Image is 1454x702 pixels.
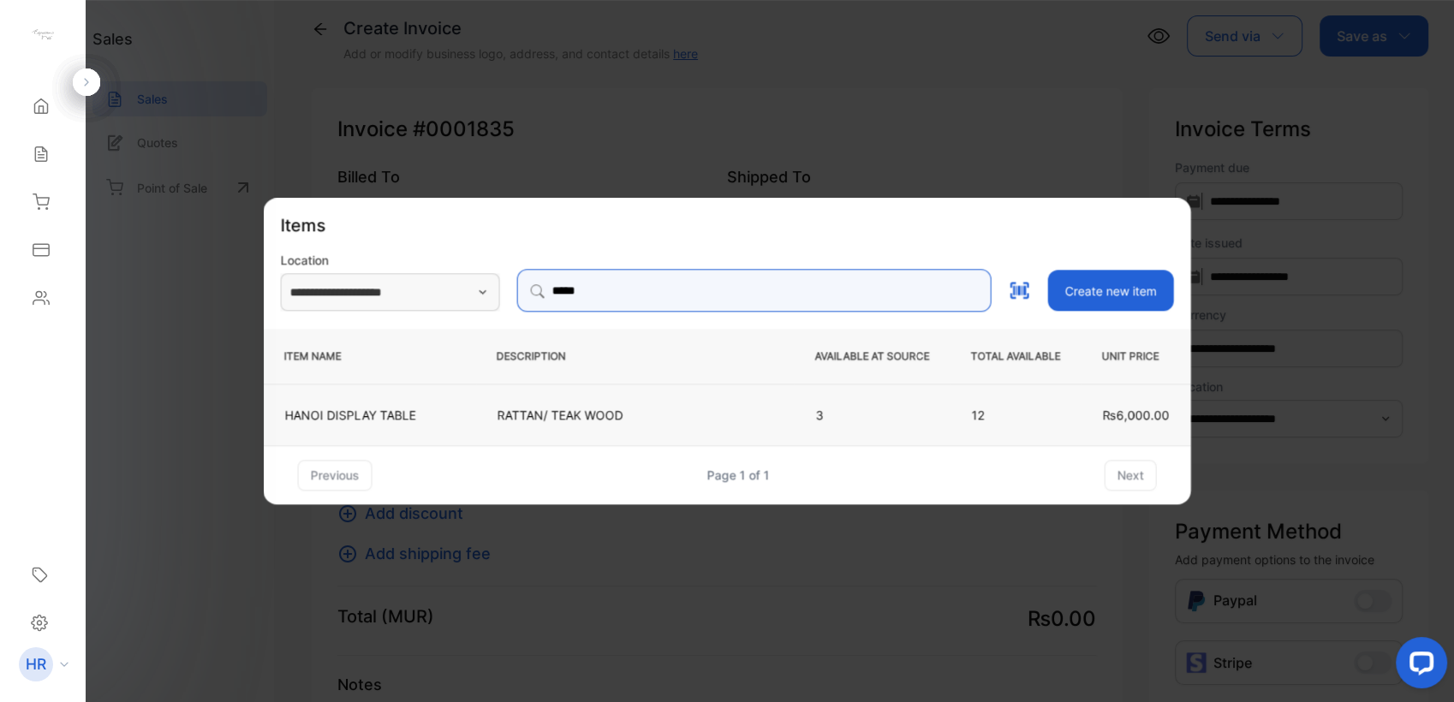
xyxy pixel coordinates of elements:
span: ₨6,000.00 [1103,408,1170,422]
iframe: LiveChat chat widget [1382,630,1454,702]
div: Page 1 of 1 [707,466,770,484]
p: RATTAN/ TEAK WOOD [498,406,773,424]
p: DESCRIPTION [497,348,774,364]
img: logo [30,22,56,48]
p: HANOI DISPLAY TABLE [285,406,455,424]
button: Create new item [1048,270,1174,311]
p: UNIT PRICE [1102,348,1171,364]
p: ITEM NAME [284,348,456,364]
p: AVAILABLE AT SOURCE [815,348,930,364]
p: HR [26,653,46,675]
p: TOTAL AVAILABLE [971,348,1061,364]
button: previous [298,460,372,491]
p: 12 [972,406,1060,424]
p: Items [281,212,326,238]
p: 3 [816,406,929,424]
button: next [1105,460,1157,491]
